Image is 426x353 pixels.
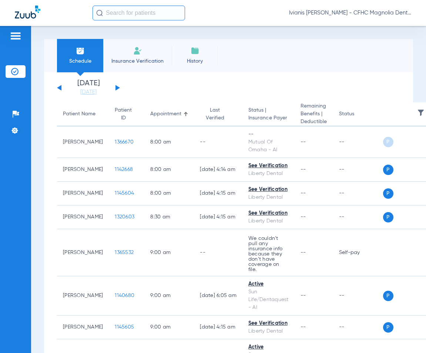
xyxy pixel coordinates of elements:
div: Liberty Dental [248,217,289,225]
td: [DATE] 6:05 AM [194,276,242,316]
td: -- [333,182,383,205]
div: See Verification [248,210,289,217]
img: hamburger-icon [10,32,21,40]
div: Patient ID [115,106,138,122]
div: Active [248,343,289,351]
th: Status | [242,102,295,126]
div: -- [248,131,289,138]
span: 1145604 [115,191,134,196]
div: Patient Name [63,110,103,118]
td: 9:00 AM [144,316,194,339]
span: P [383,165,393,175]
td: [PERSON_NAME] [57,205,109,229]
img: History [191,46,199,55]
td: 9:00 AM [144,229,194,276]
p: We couldn’t pull any insurance info because they don’t have coverage on file. [248,236,289,272]
div: Liberty Dental [248,194,289,201]
span: History [177,57,212,65]
span: -- [301,139,306,145]
div: Last Verified [200,106,237,122]
span: -- [301,191,306,196]
td: 8:00 AM [144,126,194,158]
input: Search for patients [93,6,185,20]
td: -- [333,276,383,316]
span: -- [301,214,306,220]
td: [DATE] 4:14 AM [194,158,242,182]
span: Insurance Payer [248,114,289,122]
td: -- [333,126,383,158]
div: Mutual Of Omaha - AI [248,138,289,154]
div: Active [248,280,289,288]
span: Deductible [301,118,327,126]
td: [PERSON_NAME] [57,316,109,339]
img: Zuub Logo [15,6,40,19]
td: [DATE] 4:15 AM [194,182,242,205]
span: 1320603 [115,214,134,220]
div: See Verification [248,162,289,170]
span: 1365532 [115,250,134,255]
div: Liberty Dental [248,327,289,335]
span: 1366670 [115,139,134,145]
img: Search Icon [96,10,103,16]
div: See Verification [248,186,289,194]
td: -- [333,158,383,182]
span: Schedule [63,57,98,65]
span: Insurance Verification [109,57,166,65]
td: 8:00 AM [144,182,194,205]
span: -- [301,167,306,172]
td: 8:00 AM [144,158,194,182]
td: -- [333,316,383,339]
span: 1145605 [115,324,134,330]
td: [PERSON_NAME] [57,158,109,182]
img: Schedule [76,46,85,55]
td: -- [194,126,242,158]
td: [DATE] 4:15 AM [194,205,242,229]
span: P [383,212,393,222]
span: P [383,188,393,199]
span: 1142668 [115,167,133,172]
div: Last Verified [200,106,230,122]
td: -- [194,229,242,276]
td: 8:30 AM [144,205,194,229]
div: Patient ID [115,106,132,122]
div: Patient Name [63,110,95,118]
td: [PERSON_NAME] [57,276,109,316]
td: [PERSON_NAME] [57,126,109,158]
img: Manual Insurance Verification [133,46,142,55]
a: [DATE] [66,89,111,96]
td: -- [333,205,383,229]
td: [PERSON_NAME] [57,182,109,205]
td: [PERSON_NAME] [57,229,109,276]
img: filter.svg [417,109,425,116]
span: Ivianis [PERSON_NAME] - CFHC Magnolia Dental [289,9,411,17]
div: See Verification [248,320,289,327]
th: Status [333,102,383,126]
span: P [383,291,393,301]
th: Remaining Benefits | [295,102,333,126]
span: P [383,322,393,333]
span: -- [301,250,306,255]
li: [DATE] [66,80,111,96]
div: Liberty Dental [248,170,289,178]
div: Sun Life/Dentaquest - AI [248,288,289,311]
span: P [383,137,393,147]
span: 1140680 [115,293,134,298]
td: Self-pay [333,229,383,276]
td: 9:00 AM [144,276,194,316]
div: Appointment [150,110,188,118]
span: -- [301,293,306,298]
div: Appointment [150,110,181,118]
td: [DATE] 4:15 AM [194,316,242,339]
span: -- [301,324,306,330]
